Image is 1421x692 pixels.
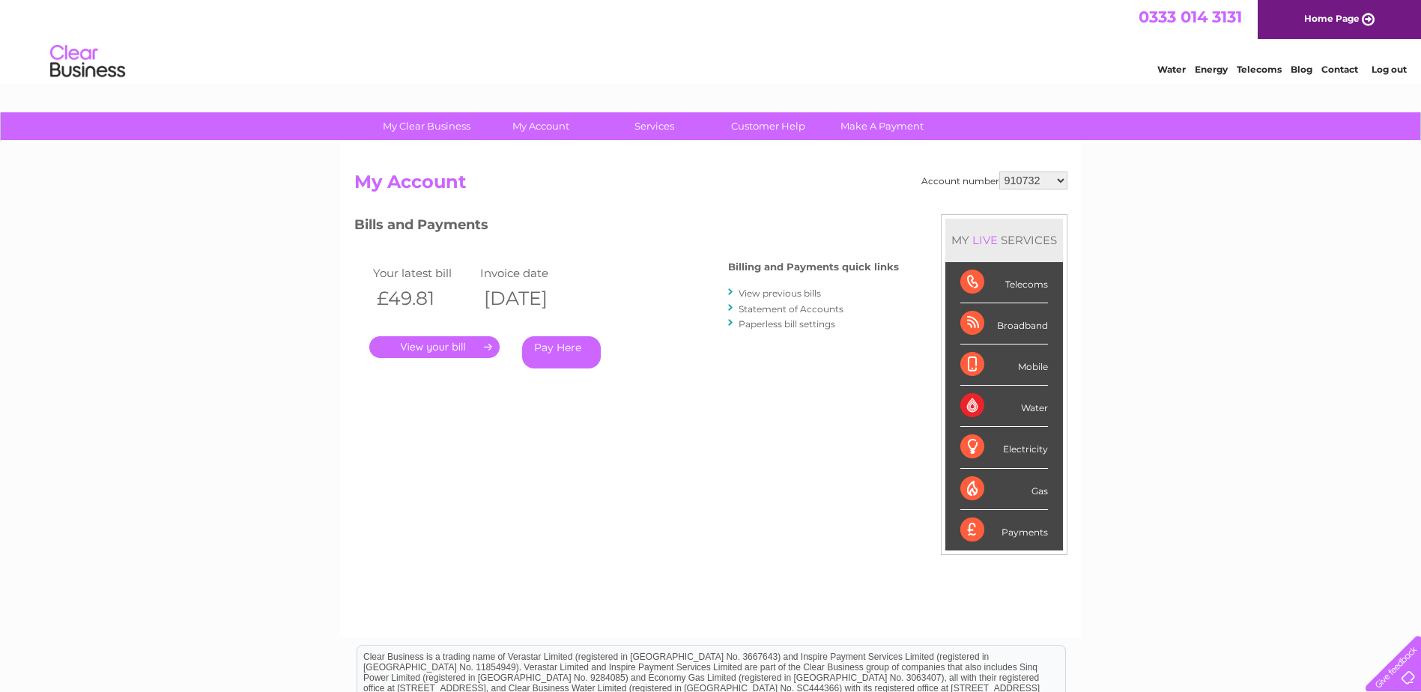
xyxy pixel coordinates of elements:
[960,262,1048,303] div: Telecoms
[739,318,835,330] a: Paperless bill settings
[960,303,1048,345] div: Broadband
[728,261,899,273] h4: Billing and Payments quick links
[369,263,477,283] td: Your latest bill
[921,172,1067,189] div: Account number
[706,112,830,140] a: Customer Help
[522,336,601,368] a: Pay Here
[593,112,716,140] a: Services
[365,112,488,140] a: My Clear Business
[369,283,477,314] th: £49.81
[369,336,500,358] a: .
[960,386,1048,427] div: Water
[960,345,1048,386] div: Mobile
[1372,64,1407,75] a: Log out
[1195,64,1228,75] a: Energy
[945,219,1063,261] div: MY SERVICES
[357,8,1065,73] div: Clear Business is a trading name of Verastar Limited (registered in [GEOGRAPHIC_DATA] No. 3667643...
[960,469,1048,510] div: Gas
[1157,64,1186,75] a: Water
[960,427,1048,468] div: Electricity
[479,112,602,140] a: My Account
[354,172,1067,200] h2: My Account
[1291,64,1312,75] a: Blog
[739,303,843,315] a: Statement of Accounts
[969,233,1001,247] div: LIVE
[476,283,584,314] th: [DATE]
[354,214,899,240] h3: Bills and Payments
[739,288,821,299] a: View previous bills
[820,112,944,140] a: Make A Payment
[1321,64,1358,75] a: Contact
[49,39,126,85] img: logo.png
[1237,64,1282,75] a: Telecoms
[960,510,1048,550] div: Payments
[476,263,584,283] td: Invoice date
[1139,7,1242,26] a: 0333 014 3131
